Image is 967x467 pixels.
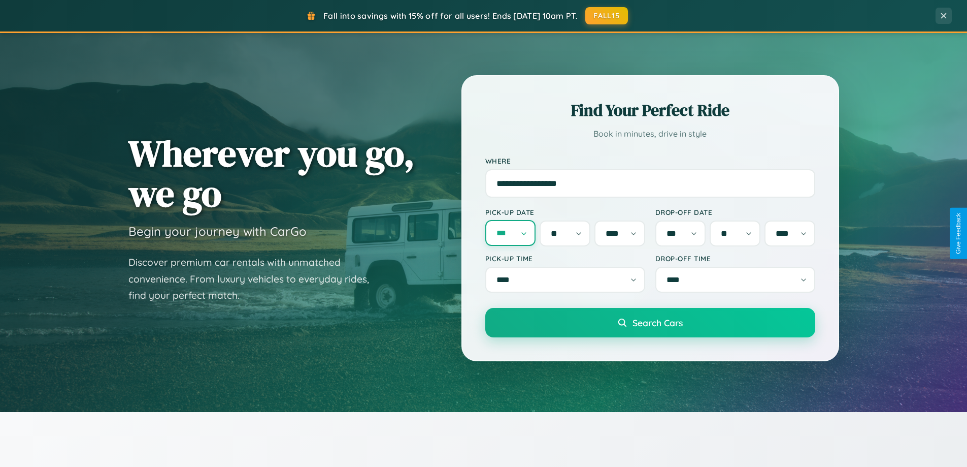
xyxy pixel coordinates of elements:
[655,208,815,216] label: Drop-off Date
[955,213,962,254] div: Give Feedback
[485,157,815,165] label: Where
[128,224,307,239] h3: Begin your journey with CarGo
[585,7,628,24] button: FALL15
[485,99,815,121] h2: Find Your Perfect Ride
[323,11,578,21] span: Fall into savings with 15% off for all users! Ends [DATE] 10am PT.
[485,254,645,263] label: Pick-up Time
[485,208,645,216] label: Pick-up Date
[128,254,382,304] p: Discover premium car rentals with unmatched convenience. From luxury vehicles to everyday rides, ...
[655,254,815,263] label: Drop-off Time
[632,317,683,328] span: Search Cars
[485,127,815,141] p: Book in minutes, drive in style
[128,133,415,213] h1: Wherever you go, we go
[485,308,815,337] button: Search Cars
